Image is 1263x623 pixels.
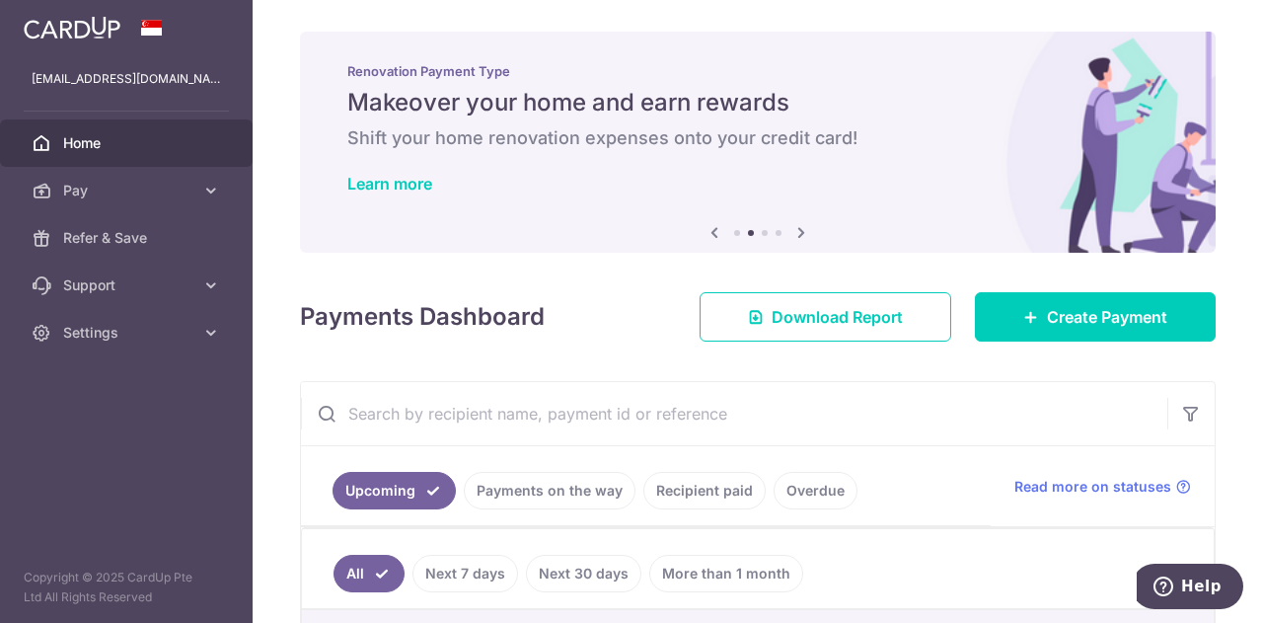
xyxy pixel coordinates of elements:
a: Next 30 days [526,555,641,592]
span: Settings [63,323,193,343]
img: CardUp [24,16,120,39]
a: Upcoming [333,472,456,509]
img: Renovation banner [300,32,1216,253]
a: All [334,555,405,592]
span: Home [63,133,193,153]
h5: Makeover your home and earn rewards [347,87,1168,118]
span: Refer & Save [63,228,193,248]
span: Create Payment [1047,305,1167,329]
a: Payments on the way [464,472,635,509]
a: Create Payment [975,292,1216,342]
a: Read more on statuses [1014,477,1191,497]
p: Renovation Payment Type [347,63,1168,79]
input: Search by recipient name, payment id or reference [301,382,1167,445]
a: Recipient paid [643,472,766,509]
h6: Shift your home renovation expenses onto your credit card! [347,126,1168,150]
span: Read more on statuses [1014,477,1171,497]
a: Overdue [774,472,857,509]
a: Learn more [347,174,432,194]
p: [EMAIL_ADDRESS][DOMAIN_NAME] [32,69,221,89]
a: More than 1 month [649,555,803,592]
a: Next 7 days [412,555,518,592]
h4: Payments Dashboard [300,299,545,335]
span: Support [63,275,193,295]
span: Download Report [772,305,903,329]
span: Pay [63,181,193,200]
a: Download Report [700,292,951,342]
iframe: Opens a widget where you can find more information [1137,564,1243,613]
